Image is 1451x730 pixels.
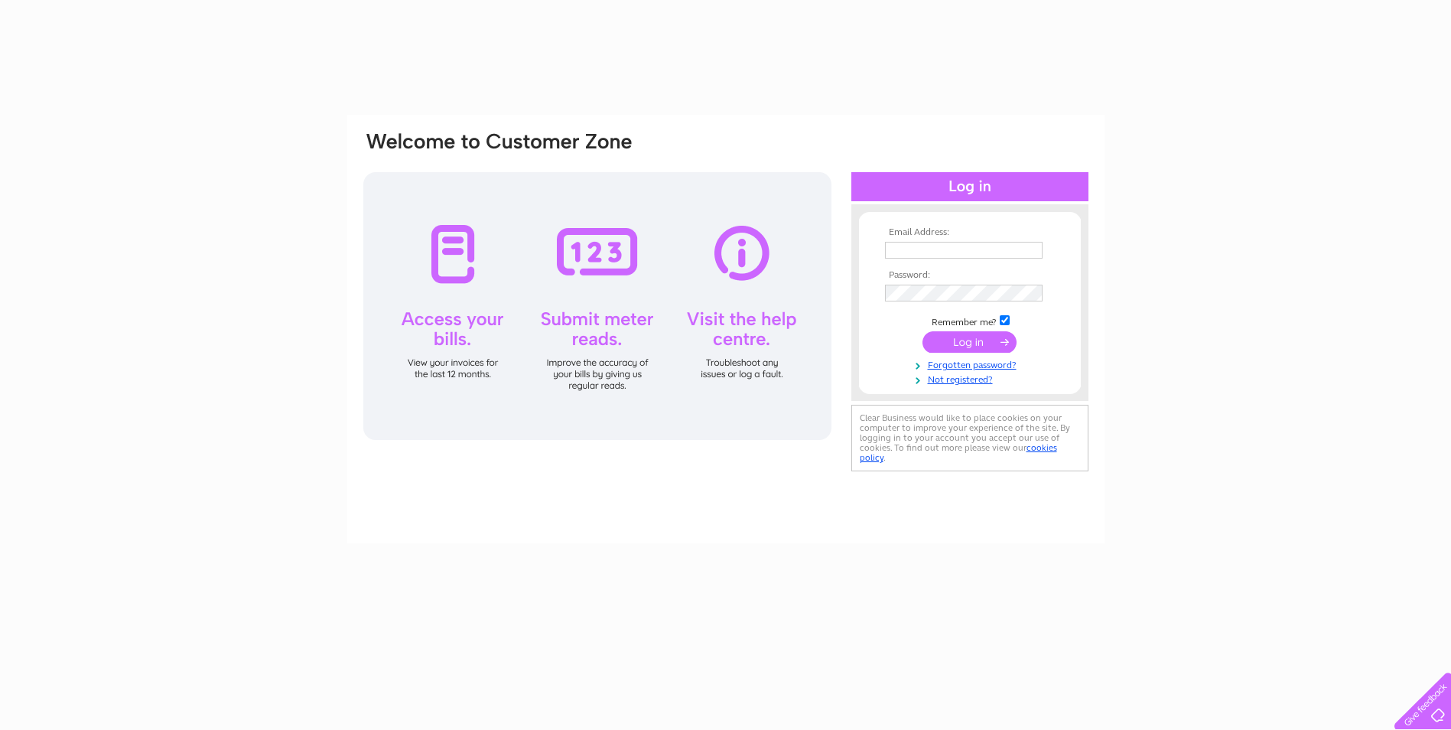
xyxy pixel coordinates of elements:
[881,227,1059,238] th: Email Address:
[885,371,1059,386] a: Not registered?
[860,442,1057,463] a: cookies policy
[885,357,1059,371] a: Forgotten password?
[922,331,1017,353] input: Submit
[851,405,1088,471] div: Clear Business would like to place cookies on your computer to improve your experience of the sit...
[881,313,1059,328] td: Remember me?
[881,270,1059,281] th: Password:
